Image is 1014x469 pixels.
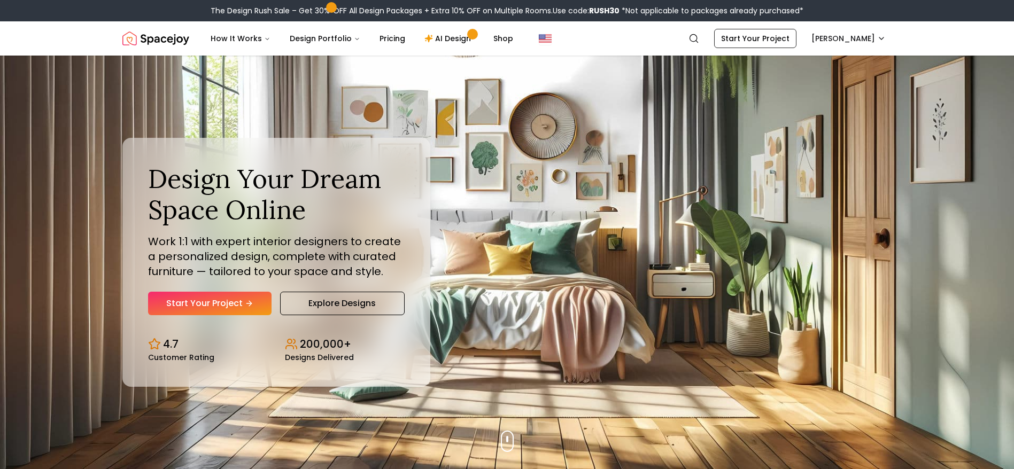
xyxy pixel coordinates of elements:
a: Start Your Project [148,292,272,315]
h1: Design Your Dream Space Online [148,163,405,225]
p: Work 1:1 with expert interior designers to create a personalized design, complete with curated fu... [148,234,405,279]
small: Designs Delivered [285,354,354,361]
small: Customer Rating [148,354,214,361]
img: United States [539,32,552,45]
a: Explore Designs [280,292,405,315]
p: 200,000+ [300,337,351,351]
button: Design Portfolio [281,28,369,49]
div: The Design Rush Sale – Get 30% OFF All Design Packages + Extra 10% OFF on Multiple Rooms. [211,5,803,16]
a: AI Design [416,28,483,49]
button: How It Works [202,28,279,49]
a: Shop [485,28,522,49]
div: Design stats [148,328,405,361]
nav: Main [202,28,522,49]
a: Start Your Project [714,29,796,48]
a: Pricing [371,28,414,49]
b: RUSH30 [589,5,620,16]
button: [PERSON_NAME] [805,29,892,48]
img: Spacejoy Logo [122,28,189,49]
span: Use code: [553,5,620,16]
span: *Not applicable to packages already purchased* [620,5,803,16]
a: Spacejoy [122,28,189,49]
p: 4.7 [163,337,179,351]
nav: Global [122,21,892,56]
